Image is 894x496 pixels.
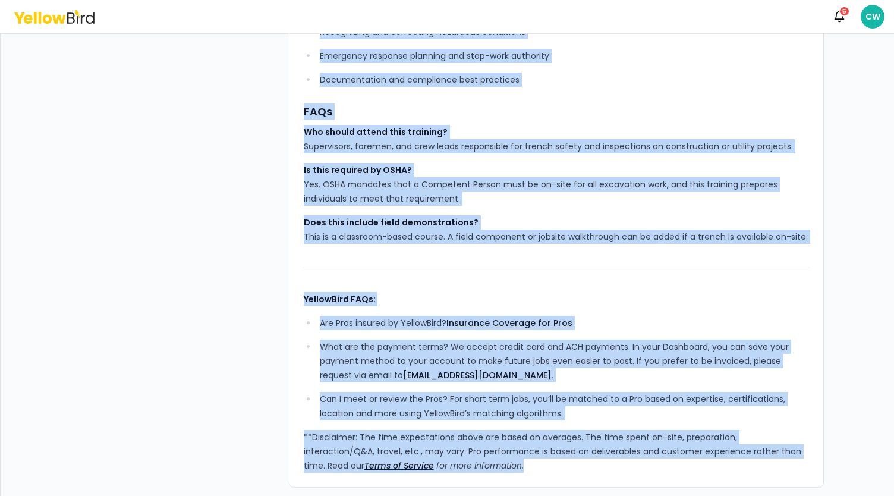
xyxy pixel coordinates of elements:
[304,216,479,228] strong: Does this include field demonstrations?
[304,430,809,473] p: **Disclaimer: The time expectations above are based on averages. The time spent on-site, preparat...
[364,460,434,472] a: Terms of Service
[320,73,808,87] p: Documentation and compliance best practices
[304,164,412,176] strong: Is this required by OSHA?
[403,369,552,381] a: [EMAIL_ADDRESS][DOMAIN_NAME]
[320,392,808,420] p: Can I meet or review the Pros? For short term jobs, you’ll be matched to a Pro based on expertise...
[861,5,884,29] span: CW
[320,316,808,330] p: Are Pros insured by YellowBird?
[304,126,448,138] strong: Who should attend this training?
[827,5,851,29] button: 5
[304,215,809,244] p: This is a classroom-based course. A field component or jobsite walkthrough can be added if a tren...
[320,340,808,382] p: What are the payment terms? We accept credit card and ACH payments. In your Dashboard, you can sa...
[320,49,808,63] p: Emergency response planning and stop-work authority
[436,460,524,472] em: for more information.
[304,125,809,153] p: Supervisors, foremen, and crew leads responsible for trench safety and inspections on constructio...
[304,163,809,206] p: Yes. OSHA mandates that a Competent Person must be on-site for all excavation work, and this trai...
[839,6,850,17] div: 5
[304,293,376,305] strong: YellowBird FAQs:
[304,103,809,120] h3: FAQs
[446,317,572,329] a: Insurance Coverage for Pros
